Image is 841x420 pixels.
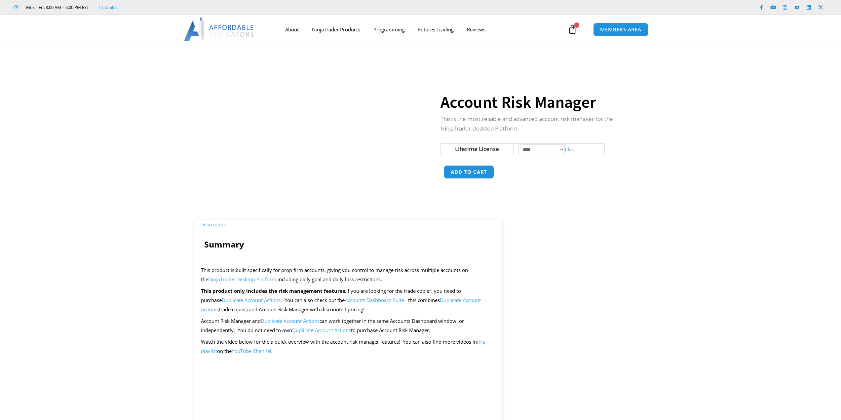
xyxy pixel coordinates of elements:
[201,337,496,356] p: Watch the video below for the a quick overview with the account risk manager features! You can al...
[204,239,493,249] h4: Summary
[292,327,351,333] a: Duplicate Account Actions
[201,287,346,294] strong: This product only includes the risk management features.
[460,22,492,37] a: Reviews
[367,22,411,37] a: Programming
[184,18,255,41] img: LogoAI | Affordable Indicators – NinjaTrader
[444,165,494,179] button: Add to cart
[232,348,271,354] a: YouTube Channel
[593,23,648,36] a: MEMBERS AREA
[305,22,367,37] a: NinjaTrader Products
[24,3,89,11] span: Mon - Fri: 8:00 AM – 6:00 PM EST
[440,91,633,114] h1: Account Risk Manager
[279,22,305,37] a: About
[279,22,566,37] nav: Menu
[558,20,587,39] a: 0
[565,146,576,152] a: Clear options
[345,297,404,303] a: Accounts Dashboard Suite
[574,22,579,28] span: 0
[194,217,232,232] a: Description
[98,3,117,11] a: Trustpilot
[222,297,281,303] a: Duplicate Account Actions
[201,297,481,313] a: Duplicate Account Actions
[455,145,499,153] label: Lifetime License
[201,266,496,284] p: This product is built specifically for prop firm accounts, giving you control to manage risk acro...
[261,318,320,324] a: Duplicate Account Actions
[201,317,496,335] p: Account Risk Manager and can work together in the same Accounts Dashboard window, or independentl...
[411,22,460,37] a: Futures Trading
[600,27,641,32] span: MEMBERS AREA
[208,276,278,283] a: NinjaTrader Desktop Platform,
[201,286,496,314] p: If you are looking for the trade copier, you need to purchase . You can also check out the – this...
[440,114,633,134] p: This is the most reliable and advanced account risk manager for the NinjaTrader Desktop Platform.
